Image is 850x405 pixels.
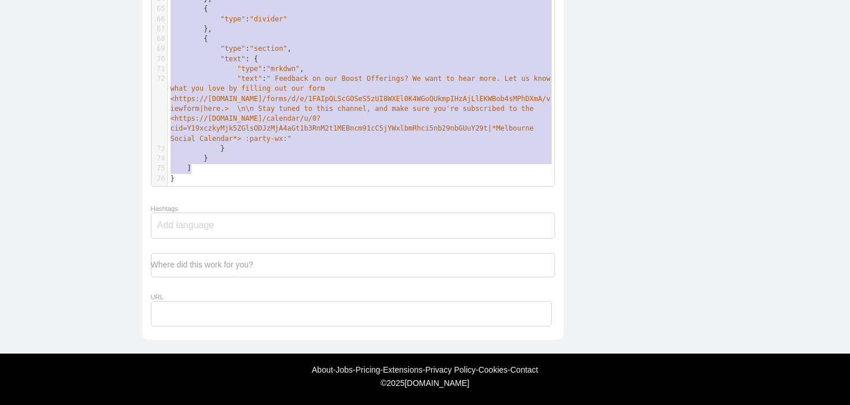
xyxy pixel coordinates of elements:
span: "type" [237,65,262,73]
a: Extensions [383,365,422,374]
div: 67 [151,24,167,34]
span: "text" [237,75,262,83]
a: Privacy Policy [425,365,475,374]
span: : [171,15,287,23]
span: "text" [220,55,245,63]
span: } [171,144,225,153]
span: } [171,154,208,162]
a: Jobs [336,365,353,374]
div: 69 [151,44,167,54]
div: 73 [151,144,167,154]
a: Pricing [356,365,380,374]
div: 74 [151,154,167,164]
div: © [DOMAIN_NAME] [132,378,719,388]
div: 70 [151,54,167,64]
span: : { [171,55,258,63]
div: 65 [151,4,167,14]
div: 72 [151,74,167,84]
label: URL [151,293,164,300]
span: " Feedback on our Boost Offerings? We want to hear more. Let us know what you love by filling out... [171,75,555,143]
span: : [171,75,555,143]
input: Add language [157,213,227,237]
div: 66 [151,14,167,24]
a: About [312,365,333,374]
span: "type" [220,44,245,53]
div: 76 [151,174,167,184]
span: "mrkdwn" [267,65,300,73]
label: Hashtags [151,205,178,212]
span: "type" [220,15,245,23]
div: 75 [151,164,167,173]
span: : , [171,44,292,53]
span: { [171,5,208,13]
span: { [171,35,208,43]
div: - - - - - - [6,365,844,374]
div: 68 [151,34,167,44]
span: }, [171,25,212,33]
span: 2025 [387,378,405,388]
label: Where did this work for you? [151,260,253,269]
span: ] [171,164,191,172]
span: : , [171,65,304,73]
a: Cookies [478,365,508,374]
div: 71 [151,64,167,74]
span: "section" [250,44,287,53]
span: } [171,174,175,183]
a: Contact [510,365,538,374]
span: "divider" [250,15,287,23]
